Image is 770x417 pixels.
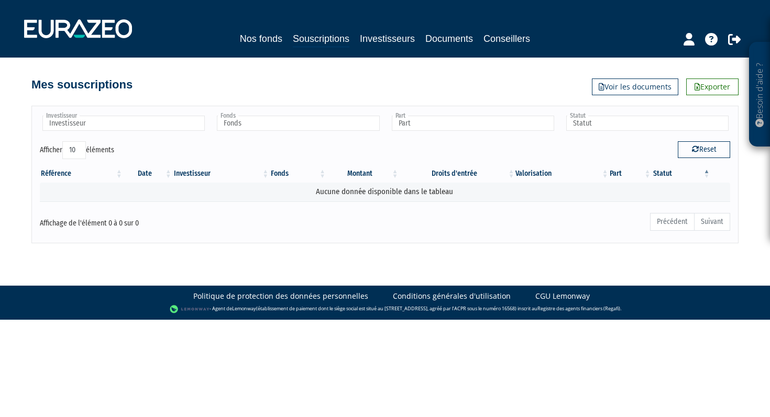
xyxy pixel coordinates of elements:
a: Lemonway [232,305,256,312]
a: Registre des agents financiers (Regafi) [537,305,620,312]
img: logo-lemonway.png [170,304,210,314]
a: Conditions générales d'utilisation [393,291,511,301]
button: Reset [678,141,730,158]
a: Voir les documents [592,78,678,95]
th: Fonds: activer pour trier la colonne par ordre croissant [270,165,327,183]
th: Part: activer pour trier la colonne par ordre croissant [610,165,652,183]
a: CGU Lemonway [535,291,590,301]
td: Aucune donnée disponible dans le tableau [40,183,730,201]
th: Montant: activer pour trier la colonne par ordre croissant [327,165,400,183]
th: Statut : activer pour trier la colonne par ordre d&eacute;croissant [652,165,711,183]
p: Besoin d'aide ? [754,48,766,142]
div: Affichage de l'élément 0 à 0 sur 0 [40,212,318,229]
th: Date: activer pour trier la colonne par ordre croissant [124,165,173,183]
label: Afficher éléments [40,141,114,159]
a: Documents [425,31,473,46]
th: Investisseur: activer pour trier la colonne par ordre croissant [173,165,270,183]
th: Droits d'entrée: activer pour trier la colonne par ordre croissant [400,165,516,183]
a: Souscriptions [293,31,349,48]
div: - Agent de (établissement de paiement dont le siège social est situé au [STREET_ADDRESS], agréé p... [10,304,760,314]
a: Nos fonds [240,31,282,46]
a: Conseillers [483,31,530,46]
th: Valorisation: activer pour trier la colonne par ordre croissant [515,165,609,183]
a: Politique de protection des données personnelles [193,291,368,301]
th: Référence : activer pour trier la colonne par ordre croissant [40,165,124,183]
h4: Mes souscriptions [31,78,133,91]
a: Investisseurs [360,31,415,46]
select: Afficheréléments [62,141,86,159]
a: Exporter [686,78,739,95]
img: 1732889491-logotype_eurazeo_blanc_rvb.png [24,19,132,38]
